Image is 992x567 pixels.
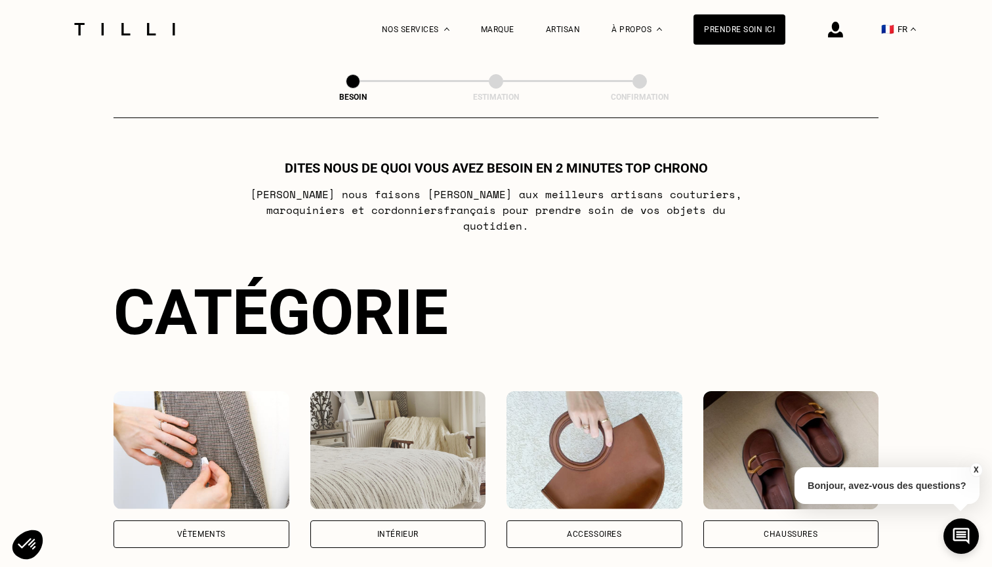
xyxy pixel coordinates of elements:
div: Vêtements [177,530,226,538]
span: 🇫🇷 [881,23,894,35]
p: [PERSON_NAME] nous faisons [PERSON_NAME] aux meilleurs artisans couturiers , maroquiniers et cord... [236,186,756,234]
a: Prendre soin ici [693,14,785,45]
img: menu déroulant [911,28,916,31]
img: icône connexion [828,22,843,37]
div: Catégorie [114,276,878,349]
img: Vêtements [114,391,289,509]
div: Chaussures [764,530,817,538]
img: Menu déroulant à propos [657,28,662,31]
img: Accessoires [506,391,682,509]
a: Artisan [546,25,581,34]
a: Marque [481,25,514,34]
div: Intérieur [377,530,419,538]
p: Bonjour, avez-vous des questions? [795,467,980,504]
div: Confirmation [574,93,705,102]
h1: Dites nous de quoi vous avez besoin en 2 minutes top chrono [285,160,708,176]
div: Estimation [430,93,562,102]
img: Menu déroulant [444,28,449,31]
img: Intérieur [310,391,486,509]
img: Chaussures [703,391,879,509]
img: Logo du service de couturière Tilli [70,23,180,35]
button: X [969,463,982,477]
div: Accessoires [567,530,622,538]
div: Besoin [287,93,419,102]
